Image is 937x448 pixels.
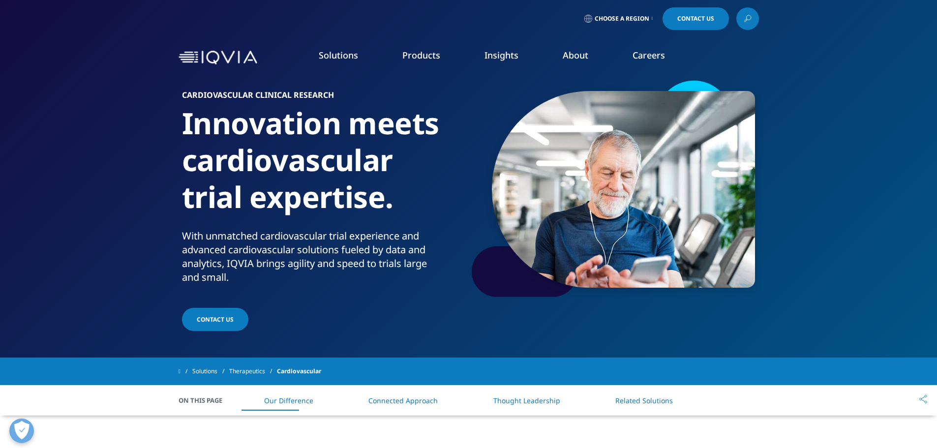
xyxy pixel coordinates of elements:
p: With unmatched cardiovascular trial experience and advanced cardiovascular solutions fueled by da... [182,229,465,290]
a: Connected Approach [368,396,438,405]
a: Products [402,49,440,61]
span: Cardiovascular [277,362,321,380]
nav: Primary [261,34,759,81]
img: IQVIA Healthcare Information Technology and Pharma Clinical Research Company [179,51,257,65]
a: Careers [633,49,665,61]
a: Related Solutions [615,396,673,405]
span: Contact Us [677,16,714,22]
a: Contact Us [663,7,729,30]
button: Open Preferences [9,418,34,443]
a: Our Difference [264,396,313,405]
h6: Cardiovascular Clinical Research [182,91,465,105]
a: Solutions [192,362,229,380]
a: Solutions [319,49,358,61]
a: Insights [484,49,518,61]
a: About [563,49,588,61]
a: Contact Us [182,308,248,331]
span: On This Page [179,395,233,405]
a: Therapeutics [229,362,277,380]
a: Thought Leadership [493,396,560,405]
h1: Innovation meets cardiovascular trial expertise. [182,105,465,229]
span: Choose a Region [595,15,649,23]
span: Contact Us [197,315,234,324]
img: 281_senior-man-checking-his-smartphone.jpg [492,91,755,288]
